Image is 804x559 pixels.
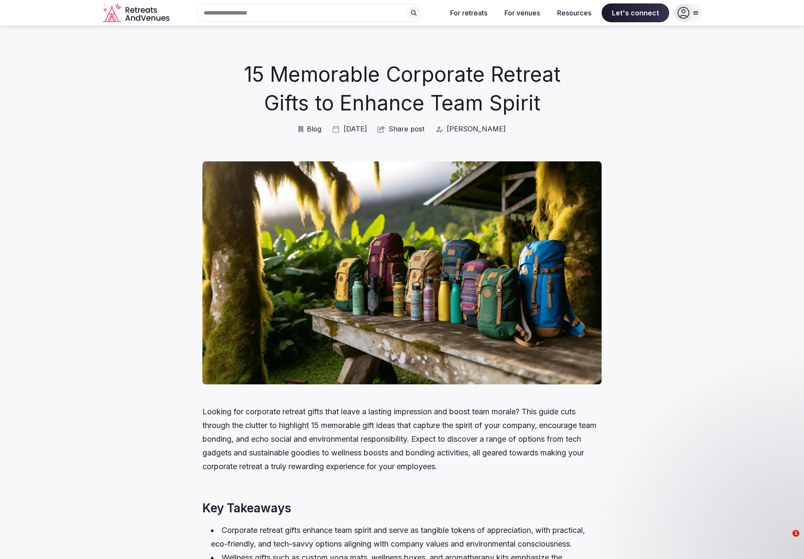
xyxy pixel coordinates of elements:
[775,530,795,550] iframe: Intercom live chat
[307,124,321,134] span: Blog
[227,60,577,117] h1: 15 Memorable Corporate Retreat Gifts to Enhance Team Spirit
[211,523,602,551] li: Corporate retreat gifts enhance team spirit and serve as tangible tokens of appreciation, with pr...
[435,124,506,134] a: [PERSON_NAME]
[202,500,602,517] h2: Key Takeaways
[550,3,598,22] button: Resources
[389,124,424,134] span: Share post
[602,3,669,22] span: Let's connect
[103,3,171,23] a: Visit the homepage
[498,3,547,22] button: For venues
[298,124,321,134] a: Blog
[792,530,799,537] span: 1
[447,124,506,134] span: [PERSON_NAME]
[202,161,602,384] img: 15 Memorable Corporate Retreat Gifts to Enhance Team Spirit
[443,3,494,22] button: For retreats
[202,405,602,473] p: Looking for corporate retreat gifts that leave a lasting impression and boost team morale? This g...
[103,3,171,23] svg: Retreats and Venues company logo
